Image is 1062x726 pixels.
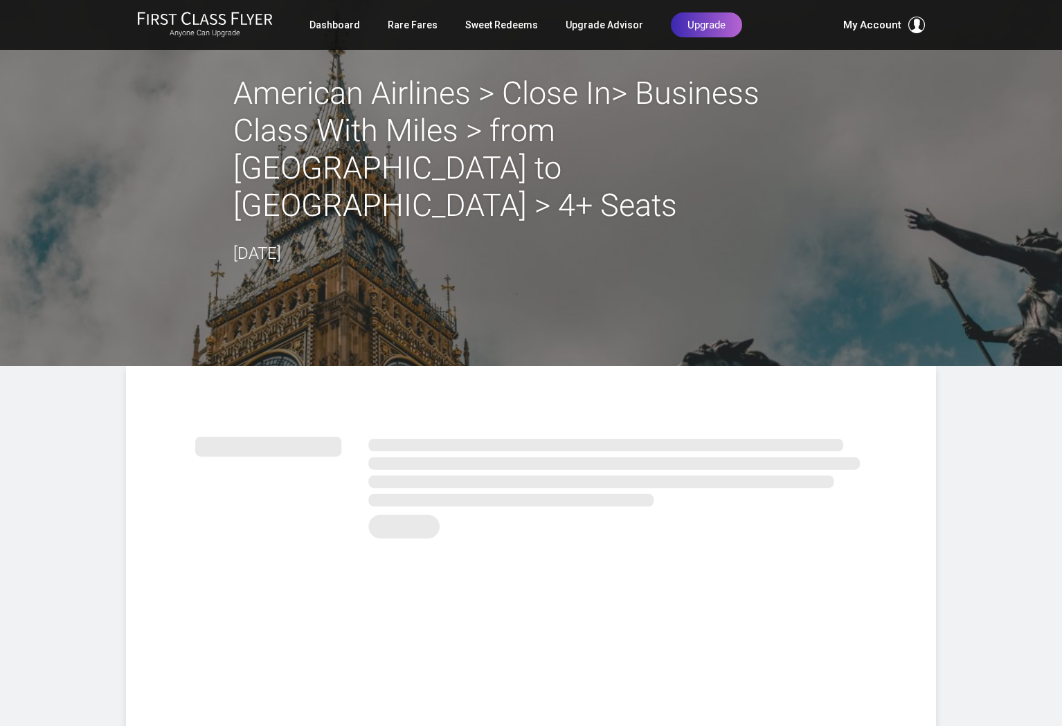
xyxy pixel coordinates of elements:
a: Upgrade [671,12,742,37]
img: summary.svg [195,421,867,547]
small: Anyone Can Upgrade [137,28,273,38]
a: First Class FlyerAnyone Can Upgrade [137,11,273,39]
a: Rare Fares [388,12,438,37]
time: [DATE] [233,244,281,263]
a: Upgrade Advisor [566,12,643,37]
a: Sweet Redeems [465,12,538,37]
img: First Class Flyer [137,11,273,26]
h2: American Airlines > Close In> Business Class With Miles > from [GEOGRAPHIC_DATA] to [GEOGRAPHIC_D... [233,75,829,224]
a: Dashboard [309,12,360,37]
span: My Account [843,17,901,33]
button: My Account [843,17,925,33]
